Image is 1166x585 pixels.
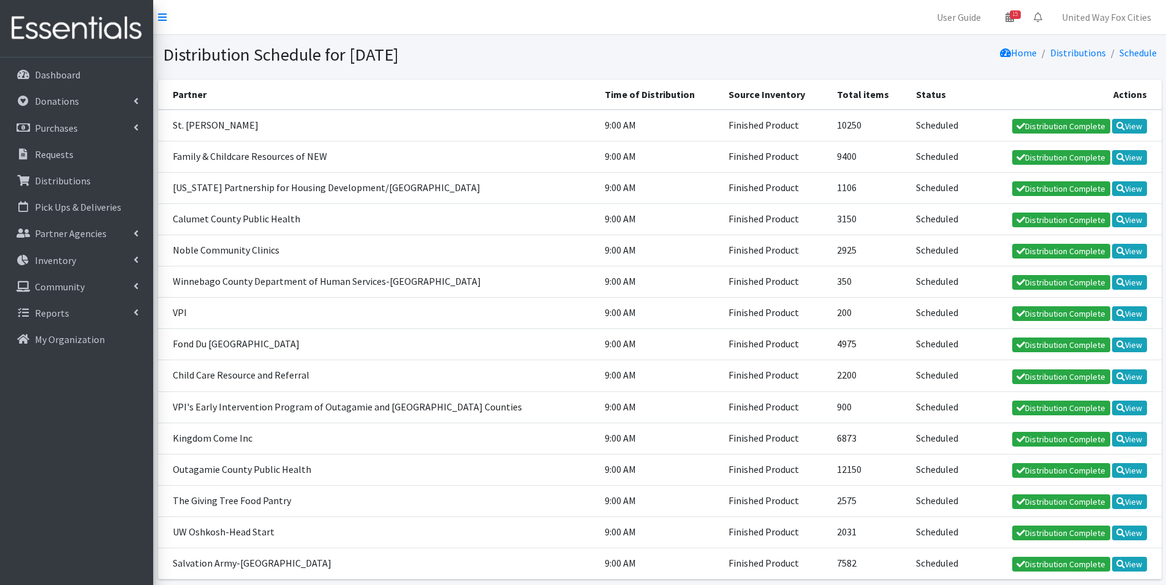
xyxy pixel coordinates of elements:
a: User Guide [927,5,991,29]
td: 2575 [830,485,909,516]
td: Scheduled [909,391,976,423]
td: 1106 [830,172,909,203]
td: 9:00 AM [597,203,721,235]
td: 9:00 AM [597,172,721,203]
a: My Organization [5,327,148,352]
p: Pick Ups & Deliveries [35,201,121,213]
a: View [1112,526,1147,540]
td: Scheduled [909,110,976,142]
td: 9:00 AM [597,485,721,516]
th: Actions [976,80,1162,110]
td: VPI [158,298,597,329]
td: Scheduled [909,235,976,266]
th: Partner [158,80,597,110]
td: Kingdom Come Inc [158,423,597,454]
a: Inventory [5,248,148,273]
td: Scheduled [909,548,976,579]
td: 7582 [830,548,909,579]
td: Fond Du [GEOGRAPHIC_DATA] [158,329,597,360]
a: View [1112,150,1147,165]
td: Finished Product [721,423,829,454]
p: My Organization [35,333,105,345]
td: [US_STATE] Partnership for Housing Development/[GEOGRAPHIC_DATA] [158,172,597,203]
a: Distribution Complete [1012,306,1110,321]
td: 9:00 AM [597,329,721,360]
td: Salvation Army-[GEOGRAPHIC_DATA] [158,548,597,579]
a: Distribution Complete [1012,401,1110,415]
td: 9400 [830,141,909,172]
a: Distribution Complete [1012,494,1110,509]
p: Community [35,281,85,293]
td: 9:00 AM [597,110,721,142]
a: View [1112,494,1147,509]
td: 12150 [830,454,909,485]
td: 9:00 AM [597,266,721,298]
td: 9:00 AM [597,548,721,579]
td: 9:00 AM [597,141,721,172]
a: View [1112,401,1147,415]
a: View [1112,557,1147,572]
td: Scheduled [909,266,976,298]
td: The Giving Tree Food Pantry [158,485,597,516]
td: 2031 [830,516,909,548]
td: Child Care Resource and Referral [158,360,597,391]
td: Finished Product [721,110,829,142]
td: St. [PERSON_NAME] [158,110,597,142]
td: 9:00 AM [597,235,721,266]
a: View [1112,244,1147,259]
a: Donations [5,89,148,113]
td: 9:00 AM [597,298,721,329]
a: View [1112,181,1147,196]
td: Scheduled [909,172,976,203]
p: Partner Agencies [35,227,107,240]
td: Winnebago County Department of Human Services-[GEOGRAPHIC_DATA] [158,266,597,298]
p: Purchases [35,122,78,134]
a: View [1112,306,1147,321]
a: Distribution Complete [1012,150,1110,165]
a: Distributions [5,168,148,193]
a: View [1112,338,1147,352]
td: 6873 [830,423,909,454]
a: Pick Ups & Deliveries [5,195,148,219]
th: Source Inventory [721,80,829,110]
a: Distributions [1050,47,1106,59]
td: Finished Product [721,548,829,579]
td: Finished Product [721,172,829,203]
p: Distributions [35,175,91,187]
p: Inventory [35,254,76,266]
a: 15 [996,5,1024,29]
a: Partner Agencies [5,221,148,246]
td: 9:00 AM [597,423,721,454]
td: 10250 [830,110,909,142]
td: Family & Childcare Resources of NEW [158,141,597,172]
p: Donations [35,95,79,107]
td: 900 [830,391,909,423]
td: Finished Product [721,203,829,235]
a: Distribution Complete [1012,275,1110,290]
a: Distribution Complete [1012,526,1110,540]
td: Finished Product [721,266,829,298]
td: Finished Product [721,391,829,423]
td: 4975 [830,329,909,360]
td: 200 [830,298,909,329]
a: Distribution Complete [1012,338,1110,352]
td: 350 [830,266,909,298]
a: Reports [5,301,148,325]
td: 9:00 AM [597,454,721,485]
a: Distribution Complete [1012,244,1110,259]
td: Scheduled [909,141,976,172]
td: Scheduled [909,329,976,360]
a: Distribution Complete [1012,119,1110,134]
a: United Way Fox Cities [1052,5,1161,29]
td: 9:00 AM [597,516,721,548]
a: Distribution Complete [1012,181,1110,196]
a: Distribution Complete [1012,369,1110,384]
td: 9:00 AM [597,360,721,391]
td: Scheduled [909,454,976,485]
td: Finished Product [721,235,829,266]
td: Finished Product [721,516,829,548]
a: View [1112,213,1147,227]
a: Distribution Complete [1012,463,1110,478]
td: Calumet County Public Health [158,203,597,235]
td: Finished Product [721,485,829,516]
